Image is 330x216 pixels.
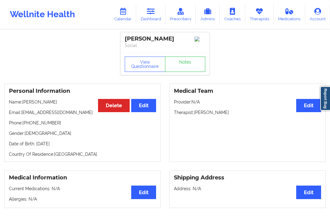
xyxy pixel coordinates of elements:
[98,99,130,112] button: Delete
[131,186,156,199] button: Edit
[174,88,321,95] h3: Medical Team
[174,99,321,105] p: Provider: N/A
[174,174,321,181] h3: Shipping Address
[296,186,321,199] button: Edit
[9,88,156,95] h3: Personal Information
[9,196,156,202] p: Allergies: N/A
[9,174,156,181] h3: Medical Information
[9,141,156,147] p: Date of Birth: [DATE]
[9,109,156,116] p: Email: [EMAIL_ADDRESS][DOMAIN_NAME]
[165,57,206,72] a: Notes
[194,37,205,41] img: Image%2Fplaceholer-image.png
[245,4,274,25] a: Therapists
[125,42,205,49] p: Social
[9,120,156,126] p: Phone: [PHONE_NUMBER]
[9,186,156,192] p: Current Medications: N/A
[166,4,196,25] a: Prescribers
[196,4,220,25] a: Admins
[174,186,321,192] p: Address: N/A
[110,4,136,25] a: Calendar
[125,35,205,42] div: [PERSON_NAME]
[320,86,330,111] a: Report Bug
[305,4,330,25] a: Account
[9,130,156,136] p: Gender: [DEMOGRAPHIC_DATA]
[136,4,166,25] a: Dashboard
[125,57,165,72] button: View Questionnaire
[220,4,245,25] a: Coaches
[174,109,321,116] p: Therapist: [PERSON_NAME]
[131,99,156,112] button: Edit
[296,99,321,112] button: Edit
[274,4,305,25] a: Medications
[9,151,156,157] p: Country Of Residence: [GEOGRAPHIC_DATA]
[9,99,156,105] p: Name: [PERSON_NAME]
